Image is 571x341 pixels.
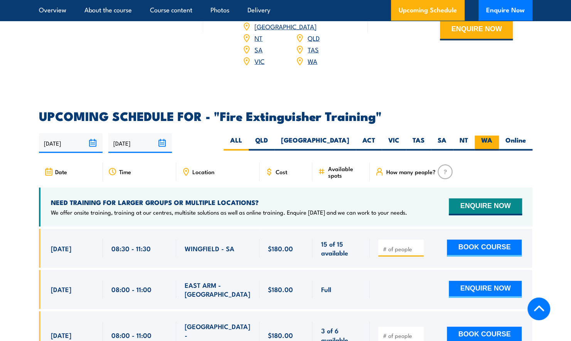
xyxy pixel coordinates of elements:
label: NT [453,136,475,151]
span: How many people? [386,168,435,175]
input: # of people [382,245,421,253]
button: ENQUIRE NOW [440,20,513,40]
span: Time [119,168,131,175]
input: # of people [382,332,421,339]
span: Cost [276,168,287,175]
label: VIC [382,136,406,151]
h2: UPCOMING SCHEDULE FOR - "Fire Extinguisher Training" [39,110,532,121]
span: Date [55,168,67,175]
a: QLD [308,33,320,42]
span: 08:00 - 11:00 [111,285,152,294]
input: From date [39,133,103,153]
label: [GEOGRAPHIC_DATA] [275,136,356,151]
input: To date [108,133,172,153]
span: EAST ARM - [GEOGRAPHIC_DATA] [185,281,251,299]
label: WA [475,136,499,151]
label: QLD [249,136,275,151]
span: [DATE] [51,244,71,253]
span: Full [321,285,331,294]
span: Location [192,168,214,175]
label: TAS [406,136,431,151]
label: SA [431,136,453,151]
h4: NEED TRAINING FOR LARGER GROUPS OR MULTIPLE LOCATIONS? [51,198,407,207]
span: Available spots [328,165,364,178]
button: ENQUIRE NOW [449,198,522,215]
p: We offer onsite training, training at our centres, multisite solutions as well as online training... [51,208,407,216]
span: WINGFIELD - SA [185,244,234,253]
button: BOOK COURSE [447,240,522,257]
a: TAS [308,45,319,54]
a: [GEOGRAPHIC_DATA] [254,22,317,31]
span: [DATE] [51,331,71,339]
label: ALL [224,136,249,151]
span: [DATE] [51,285,71,294]
span: $180.00 [268,244,293,253]
span: 15 of 15 available [321,239,361,257]
a: SA [254,45,263,54]
label: ACT [356,136,382,151]
a: NT [254,33,263,42]
span: 08:30 - 11:30 [111,244,151,253]
button: ENQUIRE NOW [449,281,522,298]
span: $180.00 [268,285,293,294]
a: WA [308,56,317,66]
a: VIC [254,56,264,66]
span: 08:00 - 11:00 [111,331,152,339]
span: $180.00 [268,331,293,339]
label: Online [499,136,532,151]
